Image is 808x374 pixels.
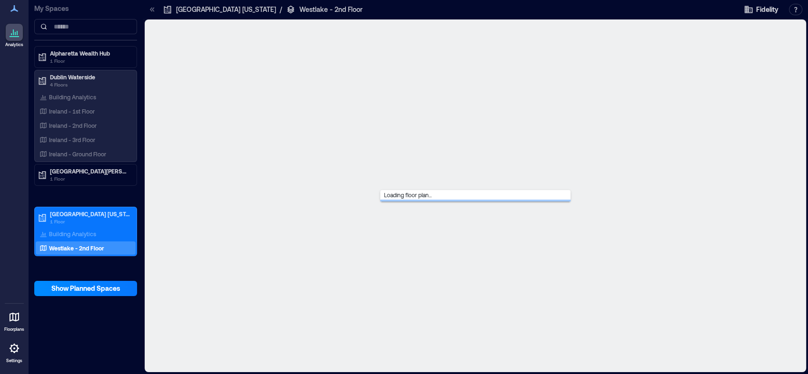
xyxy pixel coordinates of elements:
a: Floorplans [1,306,27,335]
p: Analytics [5,42,23,48]
a: Settings [3,337,26,366]
span: Loading floor plan... [380,188,435,202]
p: Ireland - 2nd Floor [49,122,97,129]
span: Fidelity [756,5,778,14]
p: [GEOGRAPHIC_DATA] [US_STATE] [176,5,276,14]
p: Dublin Waterside [50,73,130,81]
p: Building Analytics [49,93,96,101]
p: Westlake - 2nd Floor [299,5,363,14]
p: 4 Floors [50,81,130,88]
p: Ireland - 3rd Floor [49,136,95,144]
p: 1 Floor [50,175,130,182]
p: 1 Floor [50,57,130,65]
p: Ireland - 1st Floor [49,107,95,115]
button: Show Planned Spaces [34,281,137,296]
p: Ireland - Ground Floor [49,150,106,158]
p: My Spaces [34,4,137,13]
p: / [280,5,282,14]
a: Analytics [2,21,26,50]
p: Building Analytics [49,230,96,238]
p: [GEOGRAPHIC_DATA][PERSON_NAME] [50,167,130,175]
span: Show Planned Spaces [51,284,120,293]
button: Fidelity [741,2,781,17]
p: 1 Floor [50,218,130,225]
p: Alpharetta Wealth Hub [50,49,130,57]
p: Westlake - 2nd Floor [49,244,104,252]
p: [GEOGRAPHIC_DATA] [US_STATE] [50,210,130,218]
p: Settings [6,358,22,364]
p: Floorplans [4,326,24,332]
